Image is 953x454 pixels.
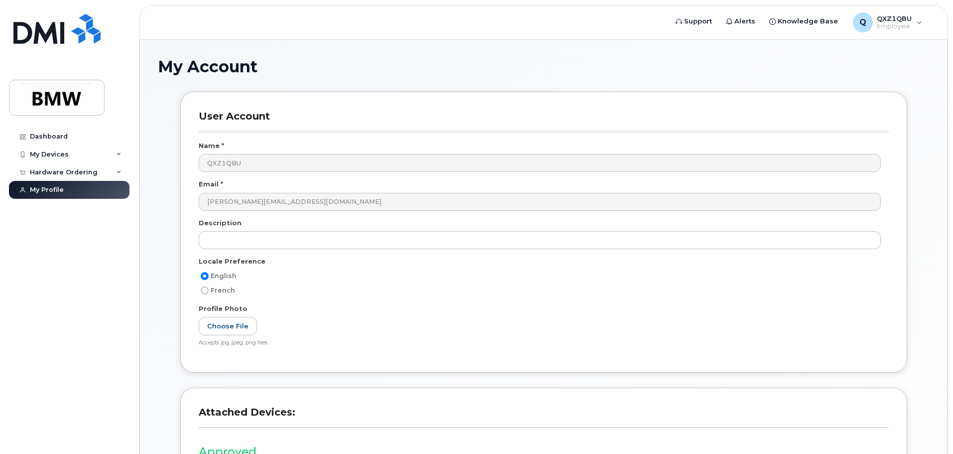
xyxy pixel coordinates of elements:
input: French [201,287,209,295]
span: French [211,287,235,294]
label: Profile Photo [199,304,247,313]
input: English [201,272,209,280]
label: Email * [199,179,223,189]
h3: User Account [199,110,889,132]
span: English [211,272,237,280]
label: Description [199,218,241,228]
h1: My Account [158,58,930,75]
label: Name * [199,141,224,151]
div: Accepts jpg, jpeg, png files [199,339,881,347]
h3: Attached Devices: [199,406,889,428]
label: Locale Preference [199,257,265,266]
label: Choose File [199,317,257,335]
